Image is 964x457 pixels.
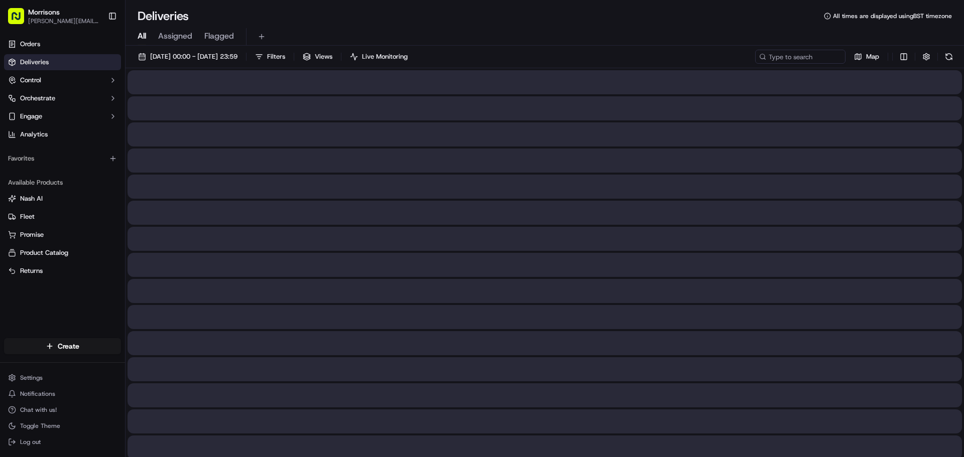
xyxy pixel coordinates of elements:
span: Assigned [158,30,192,42]
span: Log out [20,438,41,446]
button: Live Monitoring [345,50,412,64]
span: Toggle Theme [20,422,60,430]
button: Nash AI [4,191,121,207]
button: [PERSON_NAME][EMAIL_ADDRESS][PERSON_NAME][DOMAIN_NAME] [28,17,100,25]
button: Log out [4,435,121,449]
span: Fleet [20,212,35,221]
button: Create [4,338,121,354]
button: Morrisons [28,7,60,17]
button: Engage [4,108,121,124]
span: Notifications [20,390,55,398]
button: Map [850,50,884,64]
button: [DATE] 00:00 - [DATE] 23:59 [134,50,242,64]
span: Filters [267,52,285,61]
a: Promise [8,230,117,239]
button: Refresh [942,50,956,64]
a: Orders [4,36,121,52]
span: Create [58,341,79,351]
span: All [138,30,146,42]
span: Flagged [204,30,234,42]
span: Nash AI [20,194,43,203]
span: Engage [20,112,42,121]
span: Orchestrate [20,94,55,103]
a: Product Catalog [8,248,117,257]
input: Type to search [755,50,846,64]
button: Toggle Theme [4,419,121,433]
a: Analytics [4,126,121,142]
span: All times are displayed using BST timezone [833,12,952,20]
button: Promise [4,227,121,243]
button: Settings [4,371,121,385]
span: Product Catalog [20,248,68,257]
span: [DATE] 00:00 - [DATE] 23:59 [150,52,237,61]
button: Views [298,50,337,64]
button: Filters [251,50,290,64]
button: Chat with us! [4,403,121,417]
span: Analytics [20,130,48,139]
a: Fleet [8,212,117,221]
div: Favorites [4,150,121,167]
button: Notifications [4,387,121,401]
button: Fleet [4,209,121,225]
span: Chat with us! [20,406,57,414]
button: Control [4,72,121,88]
span: Promise [20,230,44,239]
span: Views [315,52,332,61]
h1: Deliveries [138,8,189,24]
span: Live Monitoring [362,52,408,61]
a: Nash AI [8,194,117,203]
span: Deliveries [20,58,49,67]
span: Orders [20,40,40,49]
span: Settings [20,374,43,382]
button: Orchestrate [4,90,121,106]
div: Available Products [4,175,121,191]
span: Control [20,76,41,85]
button: Product Catalog [4,245,121,261]
button: Returns [4,263,121,279]
a: Deliveries [4,54,121,70]
a: Returns [8,266,117,275]
button: Morrisons[PERSON_NAME][EMAIL_ADDRESS][PERSON_NAME][DOMAIN_NAME] [4,4,104,28]
span: Map [866,52,879,61]
span: Returns [20,266,43,275]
